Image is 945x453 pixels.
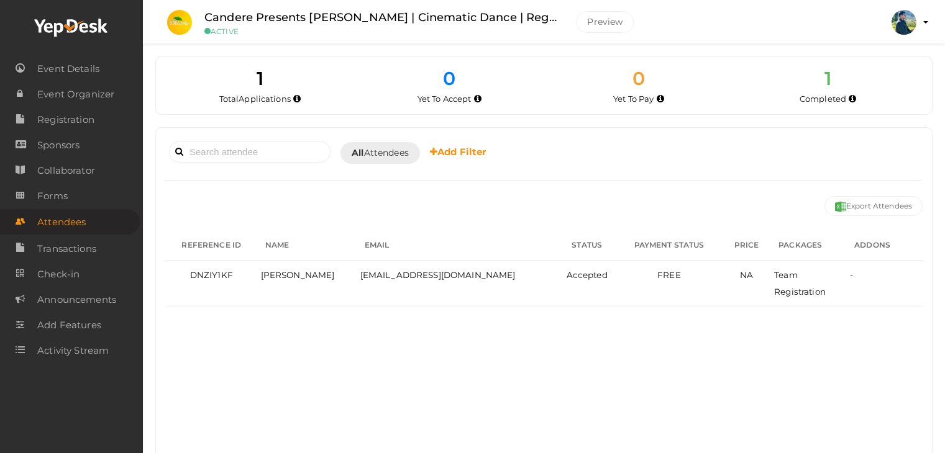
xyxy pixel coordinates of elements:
th: PRICE [722,230,771,261]
i: Total number of applications [293,96,301,102]
span: Yet To Pay [613,94,654,104]
img: ACg8ocImFeownhHtboqxd0f2jP-n9H7_i8EBYaAdPoJXQiB63u4xhcvD=s100 [892,10,916,35]
i: Accepted and completed payment succesfully [849,96,856,102]
span: [PERSON_NAME] [261,270,335,280]
span: Check-in [37,262,80,287]
span: 0 [632,67,645,90]
span: Event Organizer [37,82,114,107]
b: All [352,147,363,158]
span: Team Registration [774,270,826,297]
span: 1 [824,67,831,90]
span: NA [740,270,753,280]
small: ACTIVE [204,27,557,36]
span: Accepted [567,270,608,280]
th: ADDONS [847,230,923,261]
span: Transactions [37,236,96,261]
i: Yet to be accepted by organizer [474,96,482,102]
span: Total [219,94,291,104]
button: Preview [576,11,634,33]
th: EMAIL [357,230,558,261]
img: excel.svg [835,201,846,212]
span: Announcements [37,287,116,312]
span: 0 [443,67,455,90]
span: Sponsors [37,133,80,158]
span: DNZIY1KF [190,270,233,280]
button: Export Attendees [824,196,923,216]
span: Activity Stream [37,338,109,363]
span: Add Features [37,313,101,338]
span: Yet To Accept [418,94,472,104]
span: FREE [657,270,681,280]
i: Accepted by organizer and yet to make payment [657,96,664,102]
img: 3WRJEMHM_small.png [167,10,192,35]
span: Attendees [37,210,86,235]
th: PAYMENT STATUS [616,230,722,261]
b: Add Filter [430,146,486,158]
span: Registration [37,107,94,132]
span: [EMAIL_ADDRESS][DOMAIN_NAME] [360,270,516,280]
label: Candere Presents [PERSON_NAME] | Cinematic Dance | Registration [204,9,557,27]
span: REFERENCE ID [181,240,241,249]
span: Completed [800,94,846,104]
span: Applications [239,94,291,104]
th: NAME [258,230,357,261]
input: Search attendee [169,141,331,163]
th: PACKAGES [771,230,847,261]
span: Attendees [352,146,409,159]
span: Forms [37,184,68,209]
span: 1 [257,67,263,90]
span: Event Details [37,56,99,81]
th: STATUS [557,230,616,261]
span: - [850,270,853,280]
span: Collaborator [37,158,95,183]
